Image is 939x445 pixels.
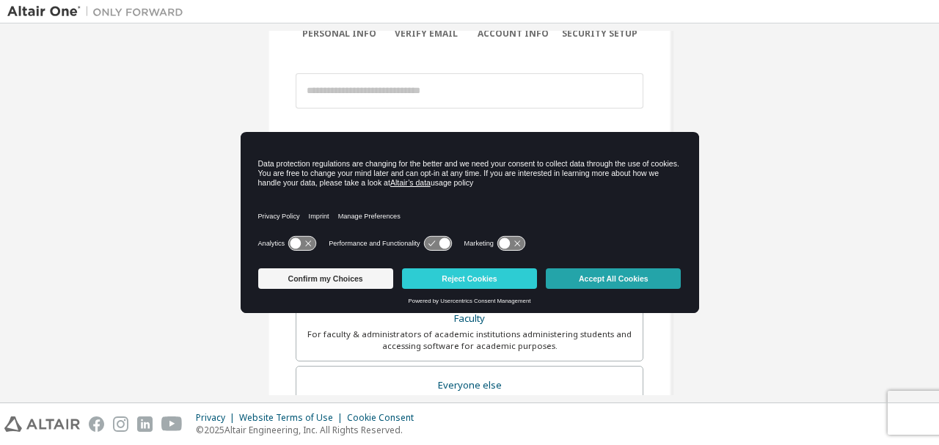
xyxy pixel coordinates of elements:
[161,416,183,432] img: youtube.svg
[137,416,153,432] img: linkedin.svg
[305,375,634,396] div: Everyone else
[296,125,643,148] div: Account Type
[7,4,191,19] img: Altair One
[113,416,128,432] img: instagram.svg
[239,412,347,424] div: Website Terms of Use
[347,412,423,424] div: Cookie Consent
[89,416,104,432] img: facebook.svg
[4,416,80,432] img: altair_logo.svg
[469,28,557,40] div: Account Info
[296,28,383,40] div: Personal Info
[305,309,634,329] div: Faculty
[196,424,423,436] p: © 2025 Altair Engineering, Inc. All Rights Reserved.
[196,412,239,424] div: Privacy
[383,28,470,40] div: Verify Email
[305,328,634,352] div: For faculty & administrators of academic institutions administering students and accessing softwa...
[557,28,644,40] div: Security Setup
